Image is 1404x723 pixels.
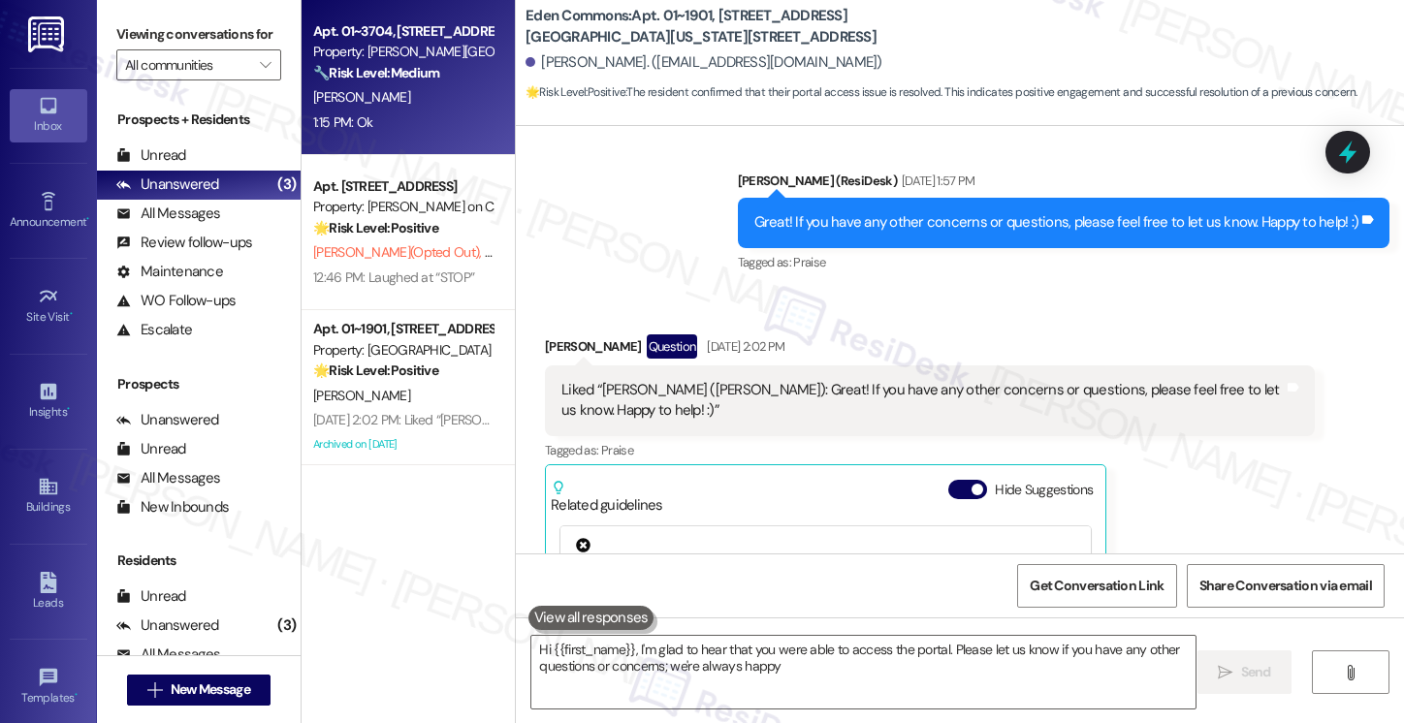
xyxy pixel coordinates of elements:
div: [PERSON_NAME]. ([EMAIL_ADDRESS][DOMAIN_NAME]) [526,52,882,73]
a: Leads [10,566,87,618]
span: [PERSON_NAME] [313,387,410,404]
div: [PERSON_NAME] [545,334,1315,365]
span: • [70,307,73,321]
span: • [86,212,89,226]
div: Residents [97,550,301,571]
span: Praise [601,442,633,458]
div: Unanswered [116,410,219,430]
div: Related guidelines [551,480,663,516]
span: : The resident confirmed that their portal access issue is resolved. This indicates positive enga... [526,82,1356,103]
input: All communities [125,49,250,80]
div: (3) [272,170,301,200]
div: WO Follow-ups [116,291,236,311]
div: Apt. 01~1901, [STREET_ADDRESS][GEOGRAPHIC_DATA][US_STATE][STREET_ADDRESS] [313,319,493,339]
a: Inbox [10,89,87,141]
img: ResiDesk Logo [28,16,68,52]
div: Property: [PERSON_NAME][GEOGRAPHIC_DATA] [313,42,493,62]
div: Unread [116,586,186,607]
div: All Messages [116,204,220,224]
div: Prospects [97,374,301,394]
div: Liked “[PERSON_NAME] ([PERSON_NAME]): Great! If you have any other concerns or questions, please ... [561,380,1284,422]
a: Insights • [10,375,87,427]
button: New Message [127,675,271,706]
div: Unanswered [116,174,219,195]
label: Hide Suggestions [995,480,1093,500]
div: Apt. 01~3704, [STREET_ADDRESS][PERSON_NAME] [313,21,493,42]
div: 1:15 PM: Ok [313,113,372,131]
div: Prospects + Residents [97,110,301,130]
a: Templates • [10,661,87,713]
span: [PERSON_NAME] [313,88,410,106]
div: All Messages [116,644,220,665]
div: Unread [116,145,186,166]
div: [DATE] 1:57 PM [897,171,975,191]
div: All Messages [116,468,220,488]
button: Send [1197,650,1292,694]
span: Share Conversation via email [1199,576,1372,596]
strong: 🌟 Risk Level: Positive [313,361,438,379]
div: Escalate [116,320,192,340]
i:  [1218,665,1232,680]
span: Get Conversation Link [1030,576,1164,596]
div: Review follow-ups [116,233,252,253]
label: Viewing conversations for [116,19,281,49]
div: Property: [GEOGRAPHIC_DATA] [313,340,493,361]
div: Unanswered [116,615,219,636]
i:  [1343,665,1357,680]
div: Tagged as: [738,248,1390,276]
b: Eden Commons: Apt. 01~1901, [STREET_ADDRESS][GEOGRAPHIC_DATA][US_STATE][STREET_ADDRESS] [526,6,913,47]
button: Get Conversation Link [1017,564,1176,608]
div: 12:46 PM: Laughed at “STOP” [313,268,474,286]
div: Property: [PERSON_NAME] on Canal [313,197,493,217]
span: Praise [793,254,825,270]
button: Share Conversation via email [1187,564,1385,608]
div: Question [647,334,698,359]
div: Great! If you have any other concerns or questions, please feel free to let us know. Happy to hel... [754,212,1359,233]
div: Apt. [STREET_ADDRESS] [313,176,493,197]
span: Send [1241,662,1271,682]
a: Site Visit • [10,280,87,332]
div: New Inbounds [116,497,229,518]
span: New Message [171,679,250,700]
a: Buildings [10,470,87,522]
div: Premiere Properties - All Properties: Routine elevator maintenance, availability on website [DOMA... [575,538,1076,615]
div: Archived on [DATE] [311,432,495,456]
div: [PERSON_NAME] (ResiDesk) [738,171,1390,198]
strong: 🔧 Risk Level: Medium [313,64,439,81]
strong: 🌟 Risk Level: Positive [313,219,438,236]
i:  [260,57,271,73]
div: (3) [272,611,301,641]
div: [DATE] 2:02 PM [702,336,784,357]
span: [PERSON_NAME] (Opted Out) [313,243,485,261]
strong: 🌟 Risk Level: Positive [526,84,625,100]
div: Maintenance [116,262,223,282]
div: [DATE] 2:02 PM: Liked “[PERSON_NAME] ([PERSON_NAME]): Great! If you have any other concerns or qu... [313,411,1212,428]
i:  [147,682,162,698]
div: Tagged as: [545,436,1315,464]
div: Unread [116,439,186,459]
span: • [67,402,70,416]
textarea: Hi {{first_name}}, I'm glad to hear that you were able to access the portal. Please let us know i... [531,636,1196,708]
span: • [75,688,78,702]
